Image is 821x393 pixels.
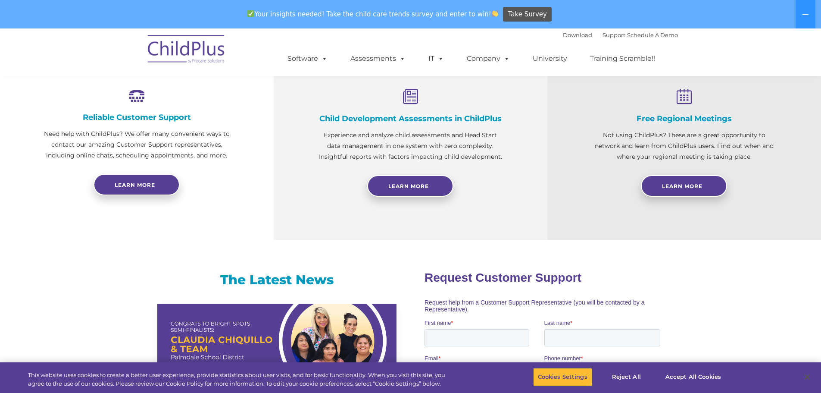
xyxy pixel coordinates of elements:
[144,29,230,72] img: ChildPlus by Procare Solutions
[508,7,547,22] span: Take Survey
[317,114,504,123] h4: Child Development Assessments in ChildPlus
[367,175,453,197] a: Learn More
[503,7,552,22] a: Take Survey
[492,10,498,17] img: 👏
[317,130,504,162] p: Experience and analyze child assessments and Head Start data management in one system with zero c...
[563,31,592,38] a: Download
[28,371,452,388] div: This website uses cookies to create a better user experience, provide statistics about user visit...
[524,50,576,67] a: University
[590,130,778,162] p: Not using ChildPlus? These are a great opportunity to network and learn from ChildPlus users. Fin...
[279,50,336,67] a: Software
[43,129,231,161] p: Need help with ChildPlus? We offer many convenient ways to contact our amazing Customer Support r...
[157,271,396,289] h3: The Latest News
[458,50,518,67] a: Company
[420,50,453,67] a: IT
[247,10,254,17] img: ✅
[798,368,817,387] button: Close
[602,31,625,38] a: Support
[533,368,592,386] button: Cookies Settings
[244,6,502,22] span: Your insights needed! Take the child care trends survey and enter to win!
[115,182,155,188] span: Learn more
[581,50,664,67] a: Training Scramble!!
[599,368,653,386] button: Reject All
[627,31,678,38] a: Schedule A Demo
[563,31,678,38] font: |
[342,50,414,67] a: Assessments
[641,175,727,197] a: Learn More
[120,92,156,99] span: Phone number
[661,368,726,386] button: Accept All Cookies
[43,113,231,122] h4: Reliable Customer Support
[590,114,778,123] h4: Free Regional Meetings
[662,183,702,189] span: Learn More
[94,174,180,195] a: Learn more
[388,183,429,189] span: Learn More
[120,57,146,63] span: Last name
